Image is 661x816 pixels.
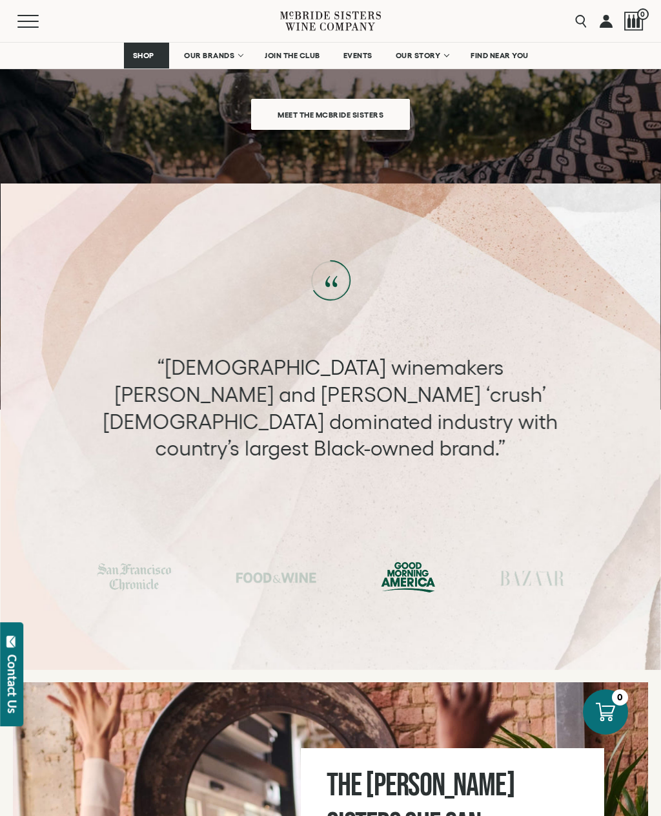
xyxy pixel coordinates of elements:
span: FIND NEAR YOU [471,51,529,60]
a: EVENTS [335,43,381,68]
a: Meet the McBride Sisters [251,99,410,130]
span: [PERSON_NAME] [365,766,514,805]
a: OUR STORY [387,43,456,68]
span: SHOP [132,51,154,60]
div: “[DEMOGRAPHIC_DATA] winemakers [PERSON_NAME] and [PERSON_NAME] ‘crush’ [DEMOGRAPHIC_DATA] dominat... [90,354,571,461]
button: Mobile Menu Trigger [17,15,64,28]
span: EVENTS [343,51,372,60]
div: 0 [612,689,628,706]
span: 0 [637,8,649,20]
a: OUR BRANDS [176,43,250,68]
span: OUR BRANDS [184,51,234,60]
div: Contact Us [6,654,19,713]
span: JOIN THE CLUB [265,51,320,60]
span: Meet the McBride Sisters [255,102,406,127]
span: The [327,766,361,805]
a: SHOP [124,43,169,68]
a: FIND NEAR YOU [462,43,537,68]
span: OUR STORY [396,51,441,60]
a: JOIN THE CLUB [256,43,329,68]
